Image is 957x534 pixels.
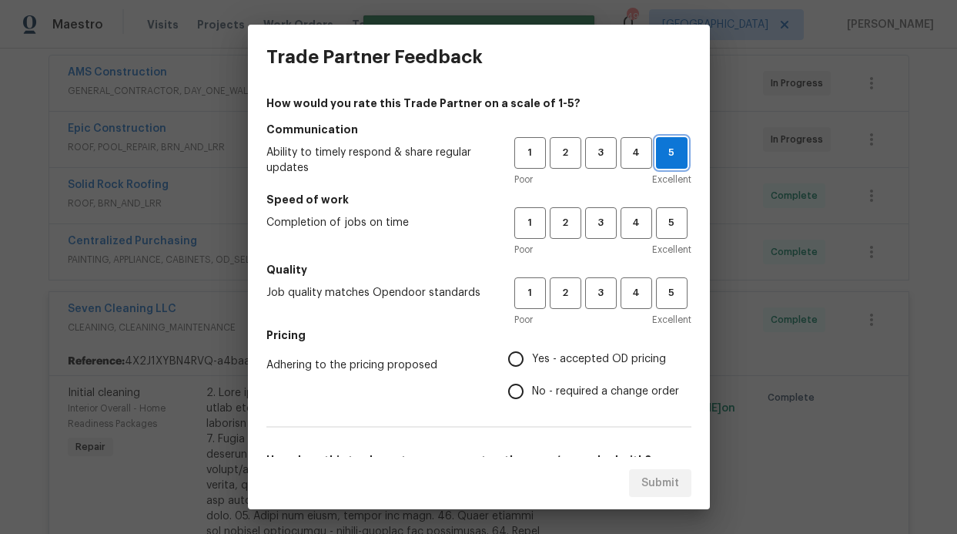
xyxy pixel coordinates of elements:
[652,242,691,257] span: Excellent
[266,452,691,468] h5: How does this trade partner compare to others you’ve worked with?
[551,284,580,302] span: 2
[587,214,615,232] span: 3
[551,144,580,162] span: 2
[621,277,652,309] button: 4
[266,262,691,277] h5: Quality
[622,214,651,232] span: 4
[266,122,691,137] h5: Communication
[658,214,686,232] span: 5
[652,312,691,327] span: Excellent
[516,284,544,302] span: 1
[266,46,483,68] h3: Trade Partner Feedback
[550,207,581,239] button: 2
[621,137,652,169] button: 4
[622,144,651,162] span: 4
[657,144,687,162] span: 5
[585,277,617,309] button: 3
[266,327,691,343] h5: Pricing
[656,137,688,169] button: 5
[266,285,490,301] span: Job quality matches Opendoor standards
[266,145,490,176] span: Ability to timely respond & share regular updates
[514,207,546,239] button: 1
[532,351,666,368] span: Yes - accepted OD pricing
[656,277,688,309] button: 5
[658,284,686,302] span: 5
[516,144,544,162] span: 1
[587,284,615,302] span: 3
[266,96,691,111] h4: How would you rate this Trade Partner on a scale of 1-5?
[656,207,688,239] button: 5
[532,384,679,400] span: No - required a change order
[550,277,581,309] button: 2
[266,215,490,230] span: Completion of jobs on time
[621,207,652,239] button: 4
[514,172,533,187] span: Poor
[622,284,651,302] span: 4
[266,358,484,373] span: Adhering to the pricing proposed
[514,137,546,169] button: 1
[514,277,546,309] button: 1
[652,172,691,187] span: Excellent
[266,192,691,207] h5: Speed of work
[587,144,615,162] span: 3
[585,137,617,169] button: 3
[551,214,580,232] span: 2
[550,137,581,169] button: 2
[516,214,544,232] span: 1
[514,312,533,327] span: Poor
[508,343,691,408] div: Pricing
[514,242,533,257] span: Poor
[585,207,617,239] button: 3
